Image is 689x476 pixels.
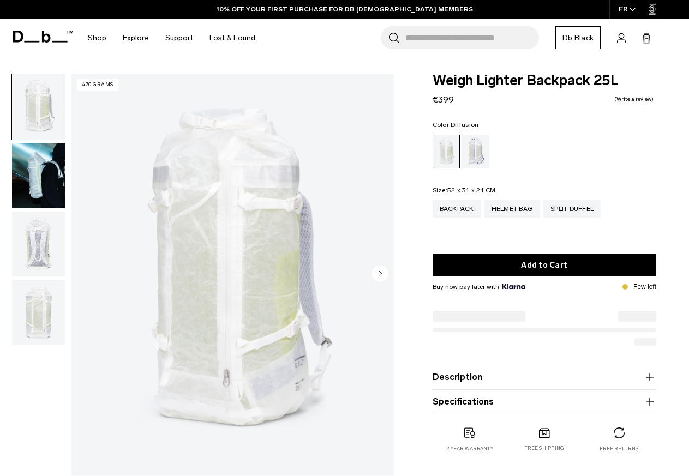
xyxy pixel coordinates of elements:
[433,187,496,194] legend: Size:
[165,19,193,57] a: Support
[71,74,394,476] img: Weigh Lighter Backpack 25L Diffusion
[12,74,65,140] img: Weigh Lighter Backpack 25L Diffusion
[12,143,65,208] img: Weigh Lighter Backpack 25L Diffusion
[88,19,106,57] a: Shop
[12,280,65,345] img: Weigh Lighter Backpack 25L Diffusion
[123,19,149,57] a: Explore
[433,74,656,88] span: Weigh Lighter Backpack 25L
[433,371,656,384] button: Description
[209,19,255,57] a: Lost & Found
[433,282,525,292] span: Buy now pay later with
[555,26,601,49] a: Db Black
[446,445,493,453] p: 2 year warranty
[462,135,489,168] a: Aurora
[11,142,65,209] button: Weigh Lighter Backpack 25L Diffusion
[372,266,388,284] button: Next slide
[600,445,638,453] p: Free returns
[11,279,65,346] button: Weigh Lighter Backpack 25L Diffusion
[451,121,478,129] span: Diffusion
[11,74,65,140] button: Weigh Lighter Backpack 25L Diffusion
[502,284,525,289] img: {"height" => 20, "alt" => "Klarna"}
[80,19,263,57] nav: Main Navigation
[447,186,496,194] span: 52 x 31 x 21 CM
[433,200,481,218] a: Backpack
[433,254,656,276] button: Add to Cart
[433,122,479,128] legend: Color:
[11,211,65,278] button: Weigh Lighter Backpack 25L Diffusion
[433,135,460,168] a: Diffusion
[484,200,541,218] a: Helmet Bag
[12,212,65,277] img: Weigh Lighter Backpack 25L Diffusion
[633,282,656,292] p: Few left
[614,97,654,102] a: Write a review
[543,200,601,218] a: Split Duffel
[433,94,454,105] span: €399
[71,74,394,476] li: 1 / 4
[217,4,473,14] a: 10% OFF YOUR FIRST PURCHASE FOR DB [DEMOGRAPHIC_DATA] MEMBERS
[524,444,564,452] p: Free shipping
[77,79,118,91] p: 470 grams
[433,395,656,408] button: Specifications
